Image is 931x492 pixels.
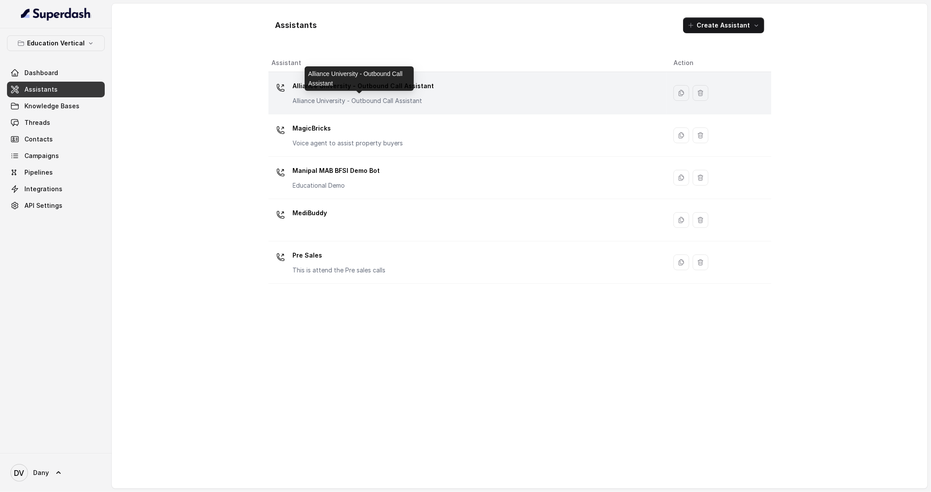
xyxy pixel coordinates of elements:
[293,96,434,105] p: Alliance University - Outbound Call Assistant
[7,98,105,114] a: Knowledge Bases
[24,85,58,94] span: Assistants
[24,135,53,144] span: Contacts
[293,79,434,93] p: Alliance University - Outbound Call Assistant
[33,468,49,477] span: Dany
[293,164,380,178] p: Manipal MAB BFSI Demo Bot
[7,65,105,81] a: Dashboard
[7,181,105,197] a: Integrations
[293,121,403,135] p: MagicBricks
[293,266,386,275] p: This is attend the Pre sales calls
[293,206,327,220] p: MediBuddy
[24,151,59,160] span: Campaigns
[24,118,50,127] span: Threads
[293,248,386,262] p: Pre Sales
[24,69,58,77] span: Dashboard
[7,148,105,164] a: Campaigns
[268,54,666,72] th: Assistant
[27,38,85,48] p: Education Vertical
[7,198,105,213] a: API Settings
[21,7,91,21] img: light.svg
[14,468,24,478] text: DV
[24,201,62,210] span: API Settings
[7,165,105,180] a: Pipelines
[7,131,105,147] a: Contacts
[275,18,317,32] h1: Assistants
[7,115,105,131] a: Threads
[666,54,771,72] th: Action
[7,461,105,485] a: Dany
[293,139,403,148] p: Voice agent to assist property buyers
[24,185,62,193] span: Integrations
[24,168,53,177] span: Pipelines
[7,35,105,51] button: Education Vertical
[683,17,764,33] button: Create Assistant
[7,82,105,97] a: Assistants
[293,181,380,190] p: Educational Demo
[305,66,414,91] div: Alliance University - Outbound Call Assistant
[24,102,79,110] span: Knowledge Bases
